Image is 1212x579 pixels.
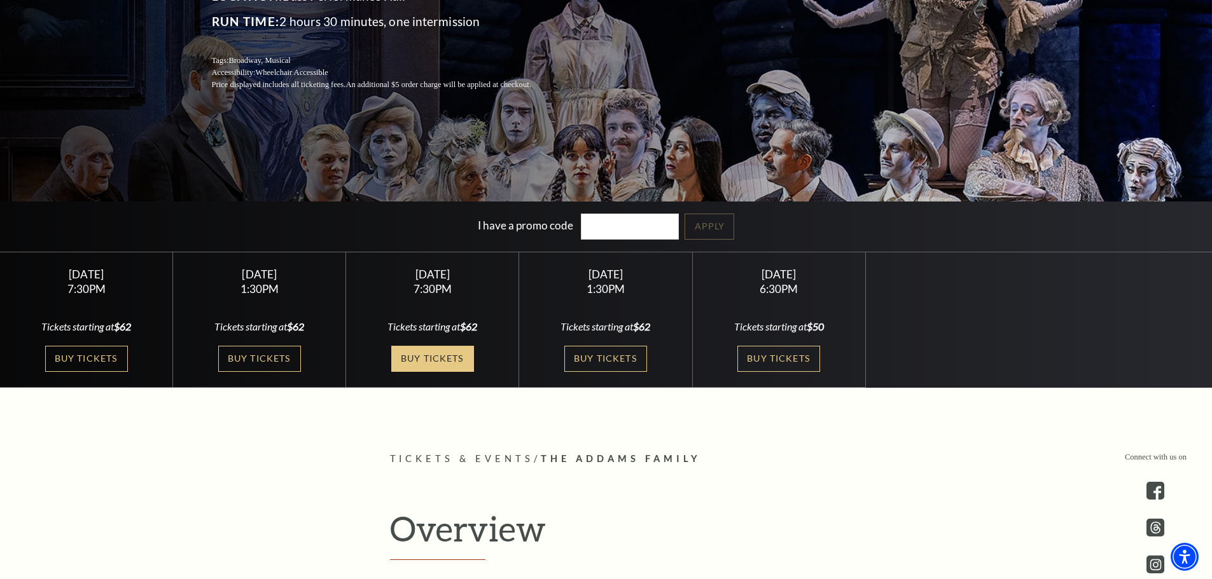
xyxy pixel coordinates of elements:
[218,346,301,372] a: Buy Tickets
[212,11,562,32] p: 2 hours 30 minutes, one intermission
[390,453,534,464] span: Tickets & Events
[188,320,331,334] div: Tickets starting at
[15,283,158,294] div: 7:30PM
[114,320,131,332] span: $62
[287,320,304,332] span: $62
[15,268,158,281] div: [DATE]
[212,14,280,29] span: Run Time:
[564,346,647,372] a: Buy Tickets
[633,320,650,332] span: $62
[1146,555,1164,573] a: instagram - open in a new tab
[534,268,677,281] div: [DATE]
[460,320,477,332] span: $62
[361,320,504,334] div: Tickets starting at
[391,346,474,372] a: Buy Tickets
[1146,519,1164,536] a: threads.com - open in a new tab
[707,320,850,334] div: Tickets starting at
[478,219,573,232] label: I have a promo code
[345,80,531,89] span: An additional $5 order charge will be applied at checkout.
[390,508,823,560] h2: Overview
[361,268,504,281] div: [DATE]
[361,283,504,294] div: 7:30PM
[807,320,824,332] span: $50
[541,453,701,464] span: The Addams Family
[707,268,850,281] div: [DATE]
[1146,482,1164,500] a: facebook - open in a new tab
[390,451,823,467] p: /
[228,56,290,65] span: Broadway, Musical
[15,320,158,334] div: Tickets starting at
[534,320,677,334] div: Tickets starting at
[737,346,820,372] a: Buy Tickets
[1125,451,1187,463] p: Connect with us on
[534,283,677,294] div: 1:30PM
[188,283,331,294] div: 1:30PM
[212,67,562,79] p: Accessibility:
[707,283,850,294] div: 6:30PM
[45,346,128,372] a: Buy Tickets
[212,79,562,91] p: Price displayed includes all ticketing fees.
[255,68,328,77] span: Wheelchair Accessible
[212,55,562,67] p: Tags:
[1171,543,1199,571] div: Accessibility Menu
[188,268,331,281] div: [DATE]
